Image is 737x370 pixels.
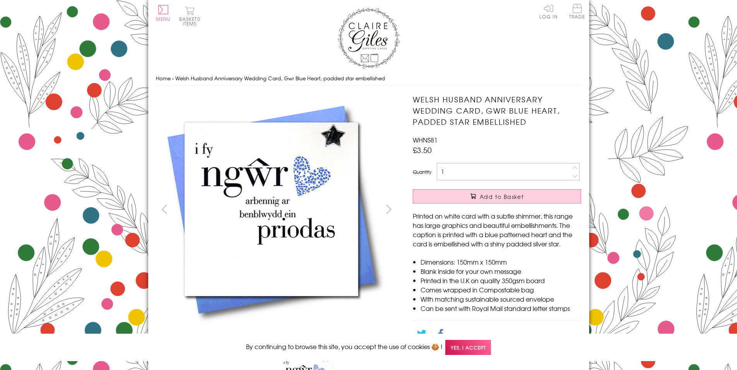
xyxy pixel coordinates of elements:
button: next [380,200,397,218]
label: Quantity [413,168,431,175]
h1: Welsh Husband Anniversary Wedding Card, Gwr Blue Heart, padded star embellished [413,94,581,127]
a: Trade [569,4,585,20]
span: Menu [156,15,171,22]
span: Add to Basket [480,193,524,200]
a: Log In [539,4,558,19]
li: Blank inside for your own message [421,266,581,276]
li: Comes wrapped in Compostable bag [421,285,581,294]
button: Add to Basket [413,189,581,204]
span: 0 items [183,15,200,27]
button: prev [156,200,173,218]
button: Basket0 items [179,6,200,26]
span: WHNS81 [413,135,438,144]
span: Welsh Husband Anniversary Wedding Card, Gwr Blue Heart, padded star embellished [175,75,385,82]
p: Printed on white card with a subtle shimmer, this range has large graphics and beautiful embellis... [413,211,581,248]
span: £3.50 [413,144,432,155]
li: Printed in the U.K on quality 350gsm board [421,276,581,285]
img: Welsh Husband Anniversary Wedding Card, Gwr Blue Heart, padded star embellished [156,94,388,326]
li: With matching sustainable sourced envelope [421,294,581,304]
nav: breadcrumbs [156,71,581,87]
span: Yes, I accept [445,340,491,355]
li: Can be sent with Royal Mail standard letter stamps [421,304,581,313]
img: Claire Giles Greetings Cards [338,8,400,69]
a: Home [156,75,171,82]
button: Menu [156,5,171,21]
li: Dimensions: 150mm x 150mm [421,257,581,266]
span: Trade [569,4,585,19]
span: › [172,75,174,82]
